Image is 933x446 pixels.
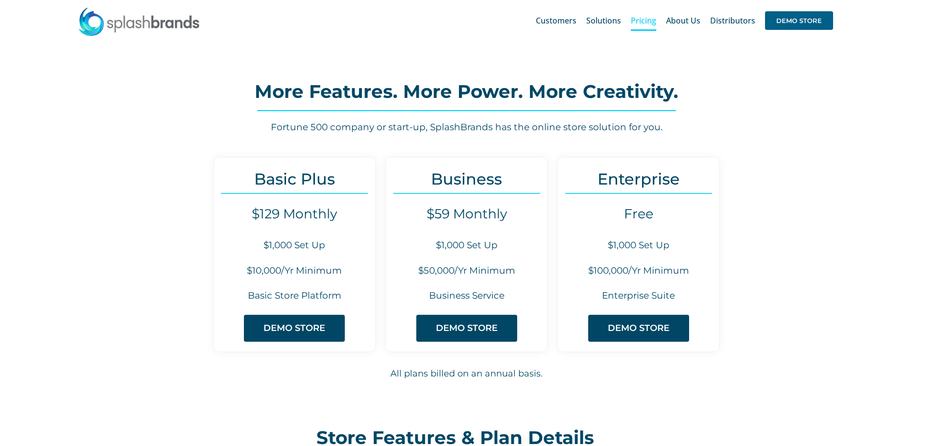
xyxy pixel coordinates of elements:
[386,289,547,303] h6: Business Service
[558,239,719,252] h6: $1,000 Set Up
[123,121,809,134] h6: Fortune 500 company or start-up, SplashBrands has the online store solution for you.
[386,170,547,188] h3: Business
[710,17,755,24] span: Distributors
[586,17,621,24] span: Solutions
[558,170,719,188] h3: Enterprise
[765,5,833,36] a: DEMO STORE
[244,315,345,342] a: DEMO STORE
[416,315,517,342] a: DEMO STORE
[558,264,719,278] h6: $100,000/Yr Minimum
[588,315,689,342] a: DEMO STORE
[631,17,656,24] span: Pricing
[124,367,810,380] h6: All plans billed on an annual basis.
[386,239,547,252] h6: $1,000 Set Up
[78,7,200,36] img: SplashBrands.com Logo
[214,289,375,303] h6: Basic Store Platform
[536,5,576,36] a: Customers
[123,82,809,101] h2: More Features. More Power. More Creativity.
[558,289,719,303] h6: Enterprise Suite
[386,206,547,222] h4: $59 Monthly
[710,5,755,36] a: Distributors
[558,206,719,222] h4: Free
[214,170,375,188] h3: Basic Plus
[631,5,656,36] a: Pricing
[386,264,547,278] h6: $50,000/Yr Minimum
[608,323,670,333] span: DEMO STORE
[536,17,576,24] span: Customers
[765,11,833,30] span: DEMO STORE
[214,264,375,278] h6: $10,000/Yr Minimum
[263,323,325,333] span: DEMO STORE
[666,17,700,24] span: About Us
[214,239,375,252] h6: $1,000 Set Up
[536,5,833,36] nav: Main Menu
[214,206,375,222] h4: $129 Monthly
[436,323,498,333] span: DEMO STORE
